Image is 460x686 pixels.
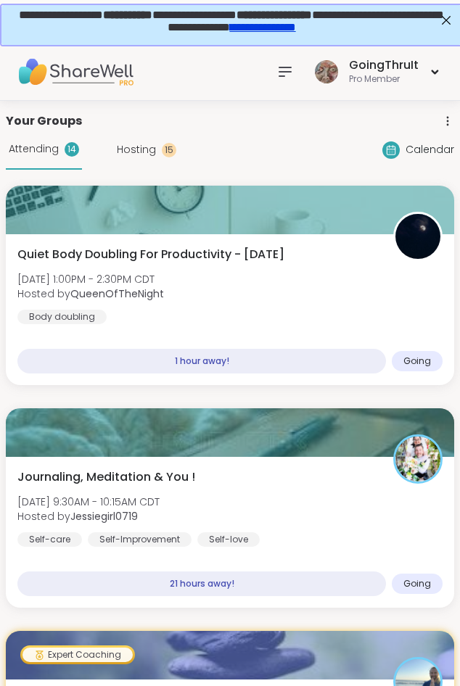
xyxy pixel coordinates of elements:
span: Quiet Body Doubling For Productivity - [DATE] [17,246,284,263]
div: Self-care [17,532,82,547]
div: Expert Coaching [22,648,133,662]
img: GoingThruIt [315,60,338,83]
span: Hosted by [17,509,160,524]
div: Body doubling [17,310,107,324]
b: QueenOfTheNight [70,286,164,301]
b: Jessiegirl0719 [70,509,138,524]
div: 15 [162,143,176,157]
img: Jessiegirl0719 [395,437,440,482]
span: Your Groups [6,112,82,130]
div: 21 hours away! [17,571,386,596]
span: Hosted by [17,286,164,301]
img: QueenOfTheNight [395,214,440,259]
div: Self-Improvement [88,532,192,547]
span: Journaling, Meditation & You ! [17,468,195,486]
div: GoingThruIt [349,57,419,73]
div: 1 hour away! [17,349,386,373]
span: Calendar [406,142,454,157]
img: ShareWell Nav Logo [17,46,134,97]
span: [DATE] 1:00PM - 2:30PM CDT [17,272,164,286]
div: Self-love [197,532,260,547]
span: Going [403,578,431,590]
span: Going [403,355,431,367]
span: Attending [9,141,59,157]
span: [DATE] 9:30AM - 10:15AM CDT [17,495,160,509]
div: 14 [65,142,79,157]
div: Pro Member [349,73,419,86]
span: Hosting [117,142,156,157]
